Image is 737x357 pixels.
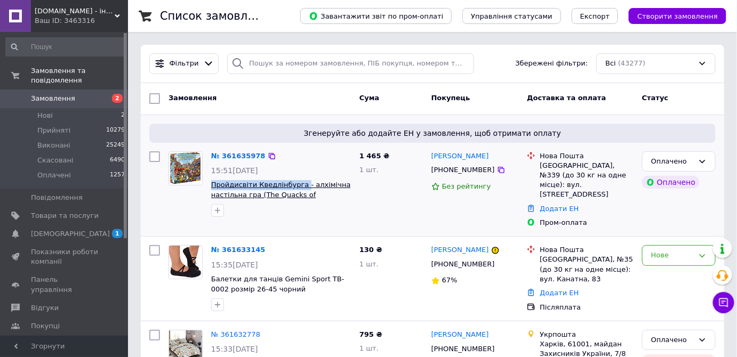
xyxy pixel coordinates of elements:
[211,275,345,293] a: Балетки для танців Gemini Sport TB-0002 розмір 26-45 чорний
[540,255,634,284] div: [GEOGRAPHIC_DATA], №35 (до 30 кг на одне місце): вул. Канатна, 83
[527,94,606,102] span: Доставка та оплата
[651,335,694,346] div: Оплачено
[442,276,458,284] span: 67%
[429,342,497,356] div: [PHONE_NUMBER]
[359,94,379,102] span: Cума
[211,246,266,254] a: № 361633145
[31,303,59,313] span: Відгуки
[637,12,718,20] span: Створити замовлення
[309,11,443,21] span: Завантажити звіт по пром-оплаті
[642,176,700,189] div: Оплачено
[169,94,217,102] span: Замовлення
[154,128,711,139] span: Згенеруйте або додайте ЕН у замовлення, щоб отримати оплату
[169,246,202,279] img: Фото товару
[540,303,634,312] div: Післяплата
[629,8,726,24] button: Створити замовлення
[540,330,634,339] div: Укрпошта
[5,37,126,56] input: Пошук
[516,59,588,69] span: Збережені фільтри:
[642,94,669,102] span: Статус
[169,152,202,185] img: Фото товару
[169,245,203,279] a: Фото товару
[359,152,389,160] span: 1 465 ₴
[211,330,260,338] a: № 361632778
[112,94,123,103] span: 2
[359,166,379,174] span: 1 шт.
[227,53,474,74] input: Пошук за номером замовлення, ПІБ покупця, номером телефону, Email, номером накладної
[37,141,70,150] span: Виконані
[618,12,726,20] a: Створити замовлення
[651,156,694,167] div: Оплачено
[37,111,53,120] span: Нові
[211,181,351,208] a: Пройдисвіти Кведлінбурга - алхімічна настільна гра (The Quacks of [GEOGRAPHIC_DATA])
[37,156,74,165] span: Скасовані
[429,257,497,271] div: [PHONE_NUMBER]
[540,161,634,200] div: [GEOGRAPHIC_DATA], №339 (до 30 кг на одне місце): вул. [STREET_ADDRESS]
[540,151,634,161] div: Нова Пошта
[31,275,99,294] span: Панель управління
[359,344,379,352] span: 1 шт.
[106,141,125,150] span: 25249
[431,151,489,161] a: [PERSON_NAME]
[211,261,258,269] span: 15:35[DATE]
[540,218,634,228] div: Пром-оплата
[110,156,125,165] span: 6490
[359,246,382,254] span: 130 ₴
[429,163,497,177] div: [PHONE_NUMBER]
[211,166,258,175] span: 15:51[DATE]
[31,211,99,221] span: Товари та послуги
[170,59,199,69] span: Фільтри
[431,94,470,102] span: Покупець
[431,330,489,340] a: [PERSON_NAME]
[580,12,610,20] span: Експорт
[160,10,268,22] h1: Список замовлень
[106,126,125,135] span: 10279
[540,245,634,255] div: Нова Пошта
[471,12,552,20] span: Управління статусами
[112,229,123,238] span: 1
[713,292,734,313] button: Чат з покупцем
[169,151,203,185] a: Фото товару
[359,330,382,338] span: 795 ₴
[37,126,70,135] span: Прийняті
[31,321,60,331] span: Покупці
[462,8,561,24] button: Управління статусами
[35,6,115,16] span: Angelochek.kh - інтернет-магазин дитячих товарів та настільних ігор
[31,247,99,266] span: Показники роботи компанії
[37,171,71,180] span: Оплачені
[572,8,619,24] button: Експорт
[110,171,125,180] span: 1257
[540,205,579,213] a: Додати ЕН
[359,260,379,268] span: 1 шт.
[211,345,258,353] span: 15:33[DATE]
[121,111,125,120] span: 2
[31,229,110,239] span: [DEMOGRAPHIC_DATA]
[300,8,452,24] button: Завантажити звіт по пром-оплаті
[540,289,579,297] a: Додати ЕН
[31,193,83,202] span: Повідомлення
[618,59,646,67] span: (43277)
[35,16,128,26] div: Ваш ID: 3463316
[431,245,489,255] a: [PERSON_NAME]
[31,66,128,85] span: Замовлення та повідомлення
[651,250,694,261] div: Нове
[442,182,491,190] span: Без рейтингу
[605,59,616,69] span: Всі
[211,152,266,160] a: № 361635978
[31,94,75,103] span: Замовлення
